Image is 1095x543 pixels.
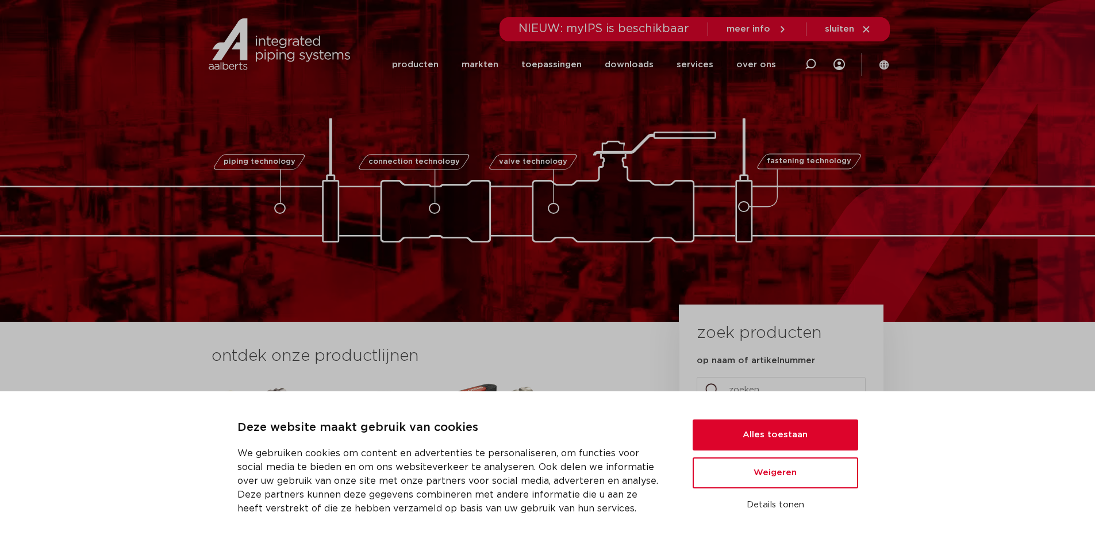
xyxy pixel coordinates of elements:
input: zoeken [697,377,866,403]
span: piping technology [224,158,295,165]
button: Alles toestaan [693,419,858,450]
a: toepassingen [521,43,582,87]
p: We gebruiken cookies om content en advertenties te personaliseren, om functies voor social media ... [237,446,665,515]
label: op naam of artikelnummer [697,355,815,367]
a: over ons [736,43,776,87]
span: valve technology [499,158,567,165]
button: Weigeren [693,457,858,488]
h3: zoek producten [697,322,821,345]
a: sluiten [825,24,871,34]
button: Details tonen [693,495,858,515]
a: meer info [727,24,787,34]
a: markten [462,43,498,87]
span: sluiten [825,25,854,33]
a: services [677,43,713,87]
a: downloads [605,43,654,87]
a: producten [392,43,439,87]
span: fastening technology [767,158,851,165]
h3: ontdek onze productlijnen [212,345,640,368]
nav: Menu [392,43,776,87]
span: meer info [727,25,770,33]
span: connection technology [368,158,459,165]
div: my IPS [833,41,845,87]
span: NIEUW: myIPS is beschikbaar [518,23,689,34]
p: Deze website maakt gebruik van cookies [237,419,665,437]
